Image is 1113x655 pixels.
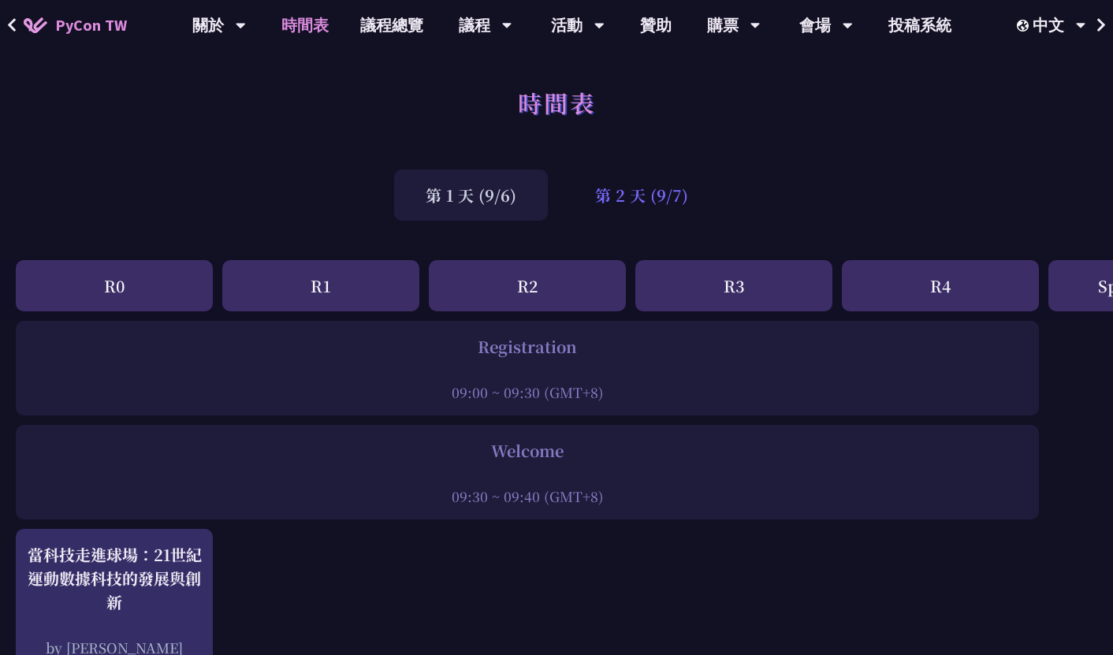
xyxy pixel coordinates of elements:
[1017,20,1033,32] img: Locale Icon
[24,17,47,33] img: Home icon of PyCon TW 2025
[24,486,1031,506] div: 09:30 ~ 09:40 (GMT+8)
[8,6,143,45] a: PyCon TW
[24,335,1031,359] div: Registration
[24,382,1031,402] div: 09:00 ~ 09:30 (GMT+8)
[518,79,596,126] h1: 時間表
[842,260,1039,311] div: R4
[16,260,213,311] div: R0
[55,13,127,37] span: PyCon TW
[564,169,720,221] div: 第 2 天 (9/7)
[24,439,1031,463] div: Welcome
[635,260,832,311] div: R3
[222,260,419,311] div: R1
[429,260,626,311] div: R2
[394,169,548,221] div: 第 1 天 (9/6)
[24,543,205,614] div: 當科技走進球場：21世紀運動數據科技的發展與創新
